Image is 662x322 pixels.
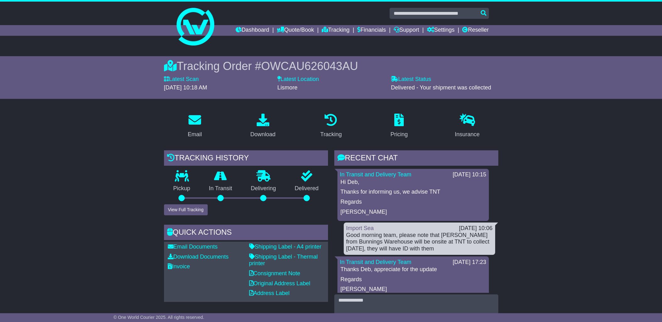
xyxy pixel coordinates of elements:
[249,254,318,267] a: Shipping Label - Thermal printer
[341,189,486,196] p: Thanks for informing us, we advise TNT
[236,25,269,36] a: Dashboard
[164,76,199,83] label: Latest Scan
[341,286,486,293] p: [PERSON_NAME]
[340,259,412,265] a: In Transit and Delivery Team
[249,270,300,276] a: Consignment Note
[341,266,486,273] p: Thanks Deb, appreciate for the update
[451,111,484,141] a: Insurance
[183,111,206,141] a: Email
[249,244,321,250] a: Shipping Label - A4 printer
[168,244,218,250] a: Email Documents
[164,204,208,215] button: View Full Tracking
[455,130,480,139] div: Insurance
[249,290,290,296] a: Address Label
[261,60,358,72] span: OWCAU626043AU
[164,185,200,192] p: Pickup
[246,111,280,141] a: Download
[334,150,498,167] div: RECENT CHAT
[427,25,455,36] a: Settings
[391,130,408,139] div: Pricing
[341,209,486,216] p: [PERSON_NAME]
[168,263,190,270] a: Invoice
[391,76,431,83] label: Latest Status
[113,315,204,320] span: © One World Courier 2025. All rights reserved.
[453,171,486,178] div: [DATE] 10:15
[391,84,491,91] span: Delivered - Your shipment was collected
[322,25,349,36] a: Tracking
[340,171,412,178] a: In Transit and Delivery Team
[164,84,207,91] span: [DATE] 10:18 AM
[341,276,486,283] p: Regards
[188,130,202,139] div: Email
[320,130,342,139] div: Tracking
[249,280,310,287] a: Original Address Label
[453,259,486,266] div: [DATE] 17:23
[164,150,328,167] div: Tracking history
[346,232,493,252] div: Good morning team, please note that [PERSON_NAME] from Bunnings Warehouse will be onsite at TNT t...
[341,199,486,206] p: Regards
[164,225,328,242] div: Quick Actions
[277,25,314,36] a: Quote/Book
[459,225,493,232] div: [DATE] 10:06
[346,225,374,231] a: Import Sea
[242,185,286,192] p: Delivering
[200,185,242,192] p: In Transit
[462,25,489,36] a: Reseller
[168,254,229,260] a: Download Documents
[341,179,486,186] p: Hi Deb,
[357,25,386,36] a: Financials
[250,130,276,139] div: Download
[386,111,412,141] a: Pricing
[285,185,328,192] p: Delivered
[316,111,346,141] a: Tracking
[277,84,298,91] span: Lismore
[164,59,498,73] div: Tracking Order #
[277,76,319,83] label: Latest Location
[394,25,419,36] a: Support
